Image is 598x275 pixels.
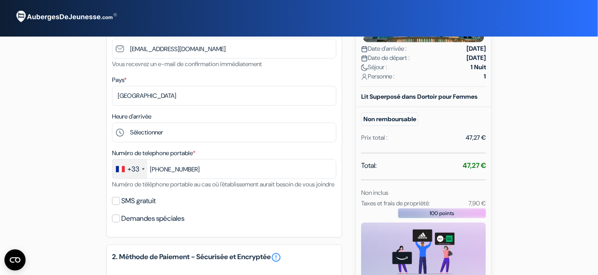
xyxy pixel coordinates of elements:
[112,160,147,178] div: France: +33
[361,44,407,53] span: Date d'arrivée :
[361,46,368,52] img: calendar.svg
[466,133,486,142] div: 47,27 €
[112,112,151,121] label: Heure d'arrivée
[4,249,26,271] button: CMP-Widget öffnen
[361,199,430,207] small: Taxes et frais de propriété:
[361,74,368,80] img: user_icon.svg
[361,160,377,171] span: Total:
[361,53,410,63] span: Date de départ :
[361,93,478,100] b: Lit Superposé dans Dortoir pour Femmes
[471,63,486,72] strong: 1 Nuit
[112,39,336,59] input: Entrer adresse e-mail
[112,60,262,68] small: Vous recevrez un e-mail de confirmation immédiatement
[361,189,388,197] small: Non inclus
[112,149,195,158] label: Numéro de telephone portable
[361,63,387,72] span: Séjour :
[361,72,395,81] span: Personne :
[112,159,336,179] input: 6 12 34 56 78
[361,55,368,62] img: calendar.svg
[112,180,334,188] small: Numéro de téléphone portable au cas où l'établissement aurait besoin de vous joindre
[361,133,388,142] div: Prix total :
[484,72,486,81] strong: 1
[112,252,336,263] h5: 2. Méthode de Paiement - Sécurisée et Encryptée
[121,195,156,207] label: SMS gratuit
[467,44,486,53] strong: [DATE]
[112,75,127,85] label: Pays
[361,64,368,71] img: moon.svg
[430,209,455,217] span: 100 points
[121,212,184,225] label: Demandes spéciales
[11,5,121,29] img: AubergesDeJeunesse.com
[468,199,486,207] small: 7,90 €
[127,164,139,175] div: +33
[392,230,455,274] img: gift_card_hero_new.png
[463,161,486,170] strong: 47,27 €
[271,252,281,263] a: error_outline
[467,53,486,63] strong: [DATE]
[361,112,419,126] small: Non remboursable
